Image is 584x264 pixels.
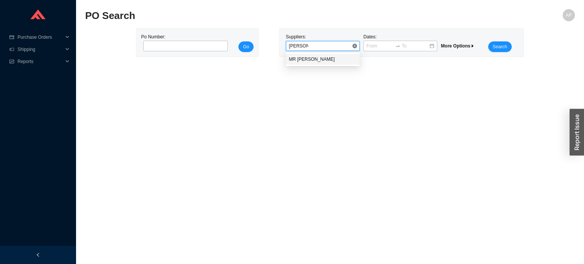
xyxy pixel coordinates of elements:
span: swap-right [395,43,400,49]
div: Suppliers: [284,33,362,52]
div: Dates: [362,33,439,52]
div: MR STEAM [286,54,360,65]
span: left [36,253,40,257]
span: Go [243,43,249,51]
div: Po Number: [141,33,225,52]
span: fund [9,59,14,64]
span: AP [566,9,572,21]
span: More Options [441,43,475,49]
span: to [395,43,400,49]
span: Purchase Orders [17,31,63,43]
span: Search [493,43,507,51]
button: Search [488,41,512,52]
input: From [367,42,394,50]
span: credit-card [9,35,14,40]
h2: PO Search [85,9,452,22]
button: Go [238,41,254,52]
div: MR [PERSON_NAME] [289,56,357,63]
span: Reports [17,55,63,68]
span: caret-right [470,44,475,48]
span: close-circle [352,44,357,48]
input: To [402,42,429,50]
span: Shipping [17,43,63,55]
